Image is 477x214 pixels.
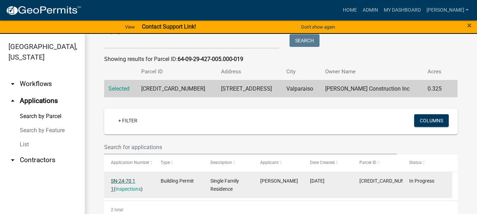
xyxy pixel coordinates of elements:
span: 01/23/2024 [310,178,324,184]
datatable-header-cell: Applicant [254,154,303,171]
datatable-header-cell: Parcel ID [353,154,403,171]
div: ( ) [111,177,147,193]
a: Admin [360,4,381,17]
th: Owner Name [321,63,423,80]
datatable-header-cell: Type [154,154,204,171]
a: My Dashboard [381,4,424,17]
th: Parcel ID [137,63,217,80]
datatable-header-cell: Status [403,154,452,171]
button: Close [467,21,472,30]
i: arrow_drop_up [8,97,17,105]
td: [CREDIT_CARD_NUMBER] [137,80,217,97]
span: 640929427005000019 [359,178,416,184]
td: Valparaiso [282,80,321,97]
span: Alisa Delgado [260,178,298,184]
a: SN-24-70 1 1 [111,178,135,192]
datatable-header-cell: Application Number [104,154,154,171]
span: Applicant [260,160,279,165]
a: [PERSON_NAME] [424,4,471,17]
span: Building Permit [161,178,194,184]
th: Address [217,63,282,80]
td: [STREET_ADDRESS] [217,80,282,97]
span: Date Created [310,160,335,165]
td: 0.325 [423,80,448,97]
span: Type [161,160,170,165]
i: arrow_drop_down [8,156,17,164]
td: [PERSON_NAME] Construction Inc [321,80,423,97]
a: Selected [108,85,130,92]
a: View [122,21,138,33]
datatable-header-cell: Date Created [303,154,353,171]
a: Inspections [115,186,141,192]
span: Status [409,160,422,165]
strong: 64-09-29-427-005.000-019 [178,56,243,62]
span: Parcel ID [359,160,376,165]
span: Single Family Residence [210,178,239,192]
a: Home [340,4,360,17]
datatable-header-cell: Description [204,154,254,171]
a: + Filter [113,114,143,127]
button: Don't show again [298,21,338,33]
span: Description [210,160,232,165]
span: Application Number [111,160,149,165]
span: In Progress [409,178,434,184]
div: Showing results for Parcel ID: [104,55,458,63]
input: Search for applications [104,140,397,154]
button: Search [290,34,320,47]
i: arrow_drop_down [8,80,17,88]
th: Acres [423,63,448,80]
span: × [467,20,472,30]
strong: Contact Support Link! [142,23,196,30]
th: City [282,63,321,80]
button: Columns [414,114,449,127]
